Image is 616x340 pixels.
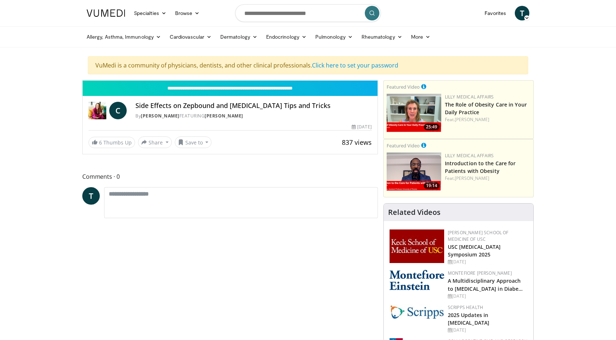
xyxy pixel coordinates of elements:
[445,152,494,159] a: Lilly Medical Affairs
[448,270,512,276] a: Montefiore [PERSON_NAME]
[175,136,212,148] button: Save to
[262,30,311,44] a: Endocrinology
[342,138,372,147] span: 837 views
[82,187,100,205] a: T
[357,30,407,44] a: Rheumatology
[448,259,528,265] div: [DATE]
[109,102,127,119] a: C
[88,137,135,148] a: 6 Thumbs Up
[480,6,510,20] a: Favorites
[390,304,444,319] img: c9f2b0b7-b02a-4276-a72a-b0cbb4230bc1.jpg.150x105_q85_autocrop_double_scale_upscale_version-0.2.jpg
[130,6,171,20] a: Specialties
[87,9,125,17] img: VuMedi Logo
[138,136,172,148] button: Share
[387,94,441,132] a: 25:49
[387,152,441,191] a: 19:14
[448,304,483,310] a: Scripps Health
[455,175,489,181] a: [PERSON_NAME]
[388,208,441,217] h4: Related Videos
[455,116,489,123] a: [PERSON_NAME]
[387,142,420,149] small: Featured Video
[445,160,516,174] a: Introduction to the Care for Patients with Obesity
[311,30,357,44] a: Pulmonology
[407,30,435,44] a: More
[99,139,102,146] span: 6
[448,243,501,258] a: USC [MEDICAL_DATA] Symposium 2025
[448,277,523,292] a: A Multidisciplinary Approach to [MEDICAL_DATA] in Diabe…
[515,6,529,20] a: T
[445,101,527,116] a: The Role of Obesity Care in Your Daily Practice
[445,175,530,182] div: Feat.
[445,116,530,123] div: Feat.
[165,30,216,44] a: Cardiovascular
[445,94,494,100] a: Lilly Medical Affairs
[448,229,509,242] a: [PERSON_NAME] School of Medicine of USC
[424,124,439,130] span: 25:49
[135,102,371,110] h4: Side Effects on Zepbound and [MEDICAL_DATA] Tips and Tricks
[312,61,398,69] a: Click here to set your password
[390,270,444,290] img: b0142b4c-93a1-4b58-8f91-5265c282693c.png.150x105_q85_autocrop_double_scale_upscale_version-0.2.png
[390,229,444,263] img: 7b941f1f-d101-407a-8bfa-07bd47db01ba.png.150x105_q85_autocrop_double_scale_upscale_version-0.2.jpg
[88,56,528,74] div: VuMedi is a community of physicians, dentists, and other clinical professionals.
[82,30,165,44] a: Allergy, Asthma, Immunology
[448,327,528,333] div: [DATE]
[387,94,441,132] img: e1208b6b-349f-4914-9dd7-f97803bdbf1d.png.150x105_q85_crop-smart_upscale.png
[141,113,179,119] a: [PERSON_NAME]
[387,84,420,90] small: Featured Video
[235,4,381,22] input: Search topics, interventions
[216,30,262,44] a: Dermatology
[387,152,441,191] img: acc2e291-ced4-4dd5-b17b-d06994da28f3.png.150x105_q85_crop-smart_upscale.png
[88,102,106,119] img: Dr. Carolynn Francavilla
[424,182,439,189] span: 19:14
[352,124,371,130] div: [DATE]
[171,6,204,20] a: Browse
[448,312,489,326] a: 2025 Updates in [MEDICAL_DATA]
[135,113,371,119] div: By FEATURING
[448,293,528,300] div: [DATE]
[205,113,243,119] a: [PERSON_NAME]
[82,172,378,181] span: Comments 0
